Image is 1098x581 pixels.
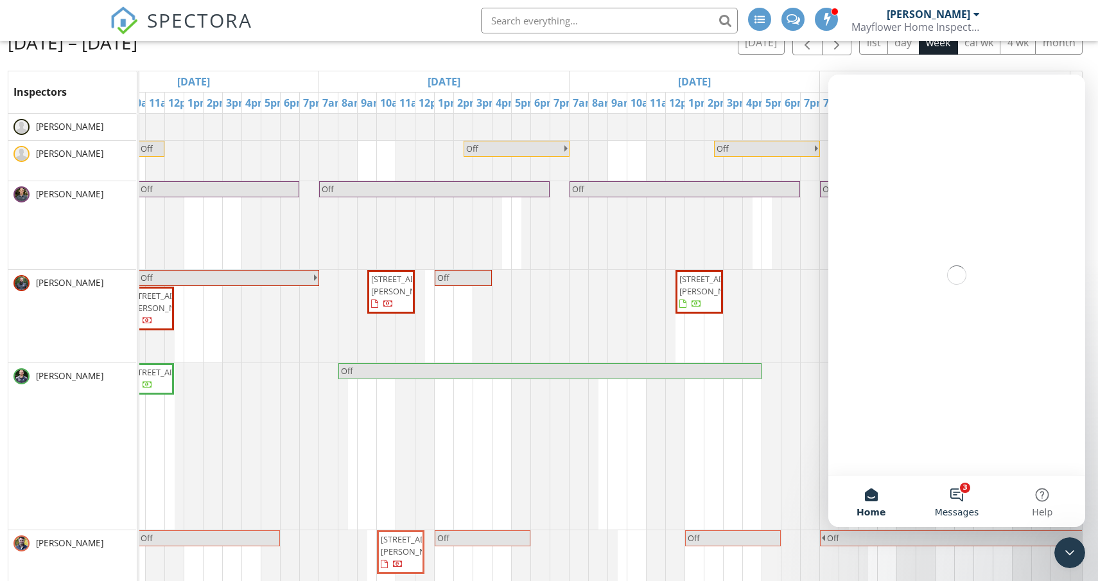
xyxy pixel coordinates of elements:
[242,93,271,113] a: 4pm
[110,17,252,44] a: SPECTORA
[13,119,30,135] img: default-user-f0147aede5fd5fa78ca7ade42f37bd4542148d508eef1c3d3ea960f66861d68b.jpg
[887,8,970,21] div: [PERSON_NAME]
[396,93,431,113] a: 11am
[473,93,502,113] a: 3pm
[8,30,137,55] h2: [DATE] – [DATE]
[743,93,772,113] a: 4pm
[454,93,483,113] a: 2pm
[481,8,738,33] input: Search everything...
[492,93,521,113] a: 4pm
[371,273,443,297] span: [STREET_ADDRESS][PERSON_NAME]
[822,29,852,55] button: Next
[13,146,30,162] img: default-user-f0147aede5fd5fa78ca7ade42f37bd4542148d508eef1c3d3ea960f66861d68b.jpg
[724,93,753,113] a: 3pm
[704,93,733,113] a: 2pm
[381,533,453,557] span: [STREET_ADDRESS][PERSON_NAME]
[550,93,579,113] a: 7pm
[792,29,823,55] button: Previous
[141,143,153,154] span: Off
[859,30,888,55] button: list
[435,93,464,113] a: 1pm
[608,93,637,113] a: 9am
[33,188,106,201] span: [PERSON_NAME]
[466,143,478,154] span: Off
[762,93,791,113] a: 5pm
[820,93,849,113] a: 7am
[165,93,200,113] a: 12pm
[110,6,138,35] img: The Best Home Inspection Software - Spectora
[925,71,964,92] a: Go to October 2, 2025
[1000,30,1036,55] button: 4 wk
[437,272,449,283] span: Off
[679,273,751,297] span: [STREET_ADDRESS][PERSON_NAME]
[13,275,30,291] img: felipe_headshot.jpeg
[13,186,30,202] img: headshot1.jpg
[281,93,309,113] a: 6pm
[572,183,584,195] span: Off
[675,71,714,92] a: Go to October 1, 2025
[174,71,213,92] a: Go to September 29, 2025
[531,93,560,113] a: 6pm
[141,532,153,544] span: Off
[823,183,835,195] span: Off
[688,532,700,544] span: Off
[13,535,30,551] img: danheadshot.jpg
[415,93,450,113] a: 12pm
[33,276,106,289] span: [PERSON_NAME]
[1035,30,1083,55] button: month
[13,368,30,384] img: patleeheadshot.jpg
[424,71,464,92] a: Go to September 30, 2025
[1054,537,1085,568] iframe: Intercom live chat
[33,537,106,550] span: [PERSON_NAME]
[319,93,348,113] a: 7am
[141,272,153,283] span: Off
[738,30,785,55] button: [DATE]
[887,30,919,55] button: day
[204,93,232,113] a: 2pm
[828,75,1085,527] iframe: Intercom live chat
[300,93,329,113] a: 7pm
[33,147,106,160] span: [PERSON_NAME]
[147,6,252,33] span: SPECTORA
[666,93,701,113] a: 12pm
[801,93,830,113] a: 7pm
[13,85,67,99] span: Inspectors
[261,93,290,113] a: 5pm
[126,93,161,113] a: 10am
[33,370,106,382] span: [PERSON_NAME]
[341,365,353,377] span: Off
[130,366,202,378] span: [STREET_ADDRESS]
[851,21,980,33] div: Mayflower Home Inspection
[184,93,213,113] a: 1pm
[33,120,106,133] span: [PERSON_NAME]
[338,93,367,113] a: 8am
[130,290,202,314] span: [STREET_ADDRESS][PERSON_NAME]
[141,183,153,195] span: Off
[223,93,252,113] a: 3pm
[589,93,618,113] a: 8am
[685,93,714,113] a: 1pm
[781,93,810,113] a: 6pm
[957,30,1001,55] button: cal wk
[512,93,541,113] a: 5pm
[146,93,180,113] a: 11am
[322,183,334,195] span: Off
[358,93,387,113] a: 9am
[647,93,681,113] a: 11am
[919,30,958,55] button: week
[827,532,839,544] span: Off
[377,93,412,113] a: 10am
[570,93,598,113] a: 7am
[437,532,449,544] span: Off
[717,143,729,154] span: Off
[627,93,662,113] a: 10am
